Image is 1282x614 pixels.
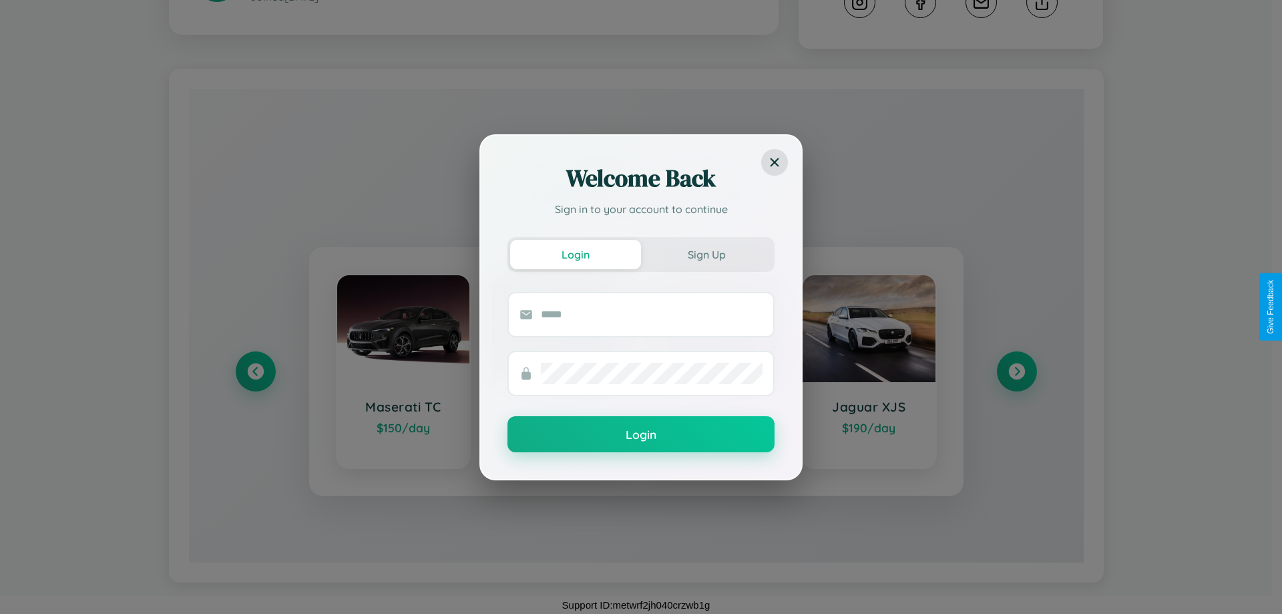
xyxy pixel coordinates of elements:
[507,162,775,194] h2: Welcome Back
[507,201,775,217] p: Sign in to your account to continue
[641,240,772,269] button: Sign Up
[510,240,641,269] button: Login
[1266,280,1275,334] div: Give Feedback
[507,416,775,452] button: Login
